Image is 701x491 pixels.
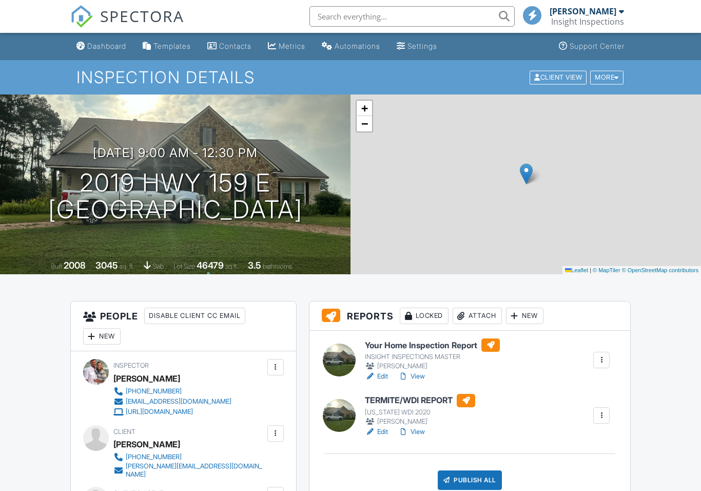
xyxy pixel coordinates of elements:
[570,42,625,50] div: Support Center
[551,16,624,27] div: Insight Inspections
[225,262,238,270] span: sq.ft.
[219,42,251,50] div: Contacts
[590,70,624,84] div: More
[126,462,265,479] div: [PERSON_NAME][EMAIL_ADDRESS][DOMAIN_NAME]
[530,70,587,84] div: Client View
[590,267,591,273] span: |
[71,301,296,351] h3: People
[87,42,126,50] div: Dashboard
[309,301,630,331] h3: Reports
[365,417,475,427] div: [PERSON_NAME]
[263,262,292,270] span: bathrooms
[113,362,149,369] span: Inspector
[361,102,368,115] span: +
[113,386,231,396] a: [PHONE_NUMBER]
[113,396,231,407] a: [EMAIL_ADDRESS][DOMAIN_NAME]
[398,427,425,437] a: View
[70,5,93,28] img: The Best Home Inspection Software - Spectora
[309,6,515,27] input: Search everything...
[365,371,388,382] a: Edit
[318,37,384,56] a: Automations (Basic)
[520,163,533,184] img: Marker
[407,42,437,50] div: Settings
[126,453,182,461] div: [PHONE_NUMBER]
[361,117,368,130] span: −
[453,308,502,324] div: Attach
[365,353,500,361] div: INSIGHT INSPECTIONS MASTER
[139,37,195,56] a: Templates
[565,267,588,273] a: Leaflet
[550,6,616,16] div: [PERSON_NAME]
[203,37,256,56] a: Contacts
[51,262,62,270] span: Built
[365,427,388,437] a: Edit
[93,146,258,160] h3: [DATE] 9:00 am - 12:30 pm
[555,37,629,56] a: Support Center
[393,37,441,56] a: Settings
[153,42,191,50] div: Templates
[83,328,121,345] div: New
[264,37,309,56] a: Metrics
[95,260,118,271] div: 3045
[357,101,372,116] a: Zoom in
[72,37,130,56] a: Dashboard
[144,308,245,324] div: Disable Client CC Email
[152,262,164,270] span: slab
[506,308,543,324] div: New
[593,267,620,273] a: © MapTiler
[365,338,500,352] h6: Your Home Inspection Report
[622,267,698,273] a: © OpenStreetMap contributors
[357,116,372,131] a: Zoom out
[365,408,475,417] div: [US_STATE] WDI 2020
[438,470,502,490] div: Publish All
[365,394,475,427] a: TERMITE/WDI REPORT [US_STATE] WDI 2020 [PERSON_NAME]
[113,462,265,479] a: [PERSON_NAME][EMAIL_ADDRESS][DOMAIN_NAME]
[126,398,231,406] div: [EMAIL_ADDRESS][DOMAIN_NAME]
[64,260,86,271] div: 2008
[120,262,134,270] span: sq. ft.
[279,42,305,50] div: Metrics
[113,437,180,452] div: [PERSON_NAME]
[365,394,475,407] h6: TERMITE/WDI REPORT
[48,169,303,224] h1: 2019 Hwy 159 E [GEOGRAPHIC_DATA]
[76,68,624,86] h1: Inspection Details
[335,42,380,50] div: Automations
[113,407,231,417] a: [URL][DOMAIN_NAME]
[100,5,184,27] span: SPECTORA
[113,428,135,436] span: Client
[197,260,224,271] div: 46479
[126,387,182,395] div: [PHONE_NUMBER]
[248,260,261,271] div: 3.5
[529,73,589,81] a: Client View
[113,371,180,386] div: [PERSON_NAME]
[113,452,265,462] a: [PHONE_NUMBER]
[70,14,184,35] a: SPECTORA
[365,361,500,371] div: [PERSON_NAME]
[365,338,500,371] a: Your Home Inspection Report INSIGHT INSPECTIONS MASTER [PERSON_NAME]
[400,308,449,324] div: Locked
[126,408,193,416] div: [URL][DOMAIN_NAME]
[398,371,425,382] a: View
[173,262,195,270] span: Lot Size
